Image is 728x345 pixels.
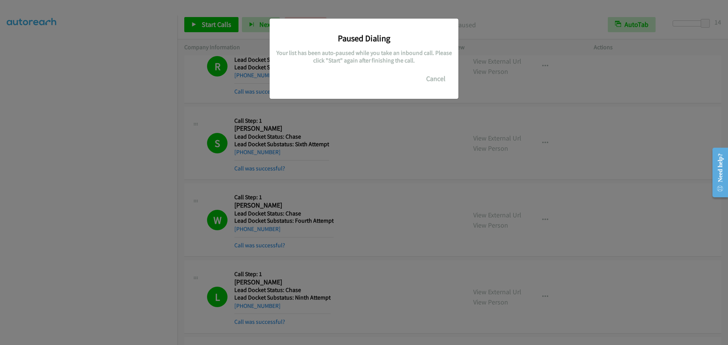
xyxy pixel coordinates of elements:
[419,71,453,86] button: Cancel
[275,49,453,64] h5: Your list has been auto-paused while you take an inbound call. Please click "Start" again after f...
[706,142,728,203] iframe: Resource Center
[275,33,453,44] h3: Paused Dialing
